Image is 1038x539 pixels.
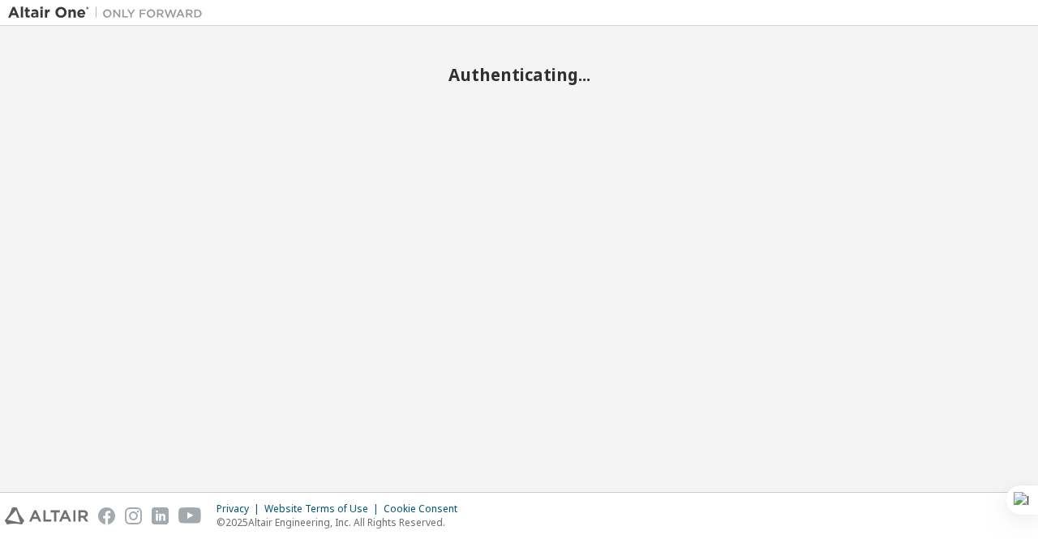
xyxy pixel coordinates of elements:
[217,503,264,515] div: Privacy
[217,515,467,529] p: © 2025 Altair Engineering, Inc. All Rights Reserved.
[8,64,1030,85] h2: Authenticating...
[264,503,384,515] div: Website Terms of Use
[5,507,88,524] img: altair_logo.svg
[8,5,211,21] img: Altair One
[125,507,142,524] img: instagram.svg
[152,507,169,524] img: linkedin.svg
[384,503,467,515] div: Cookie Consent
[178,507,202,524] img: youtube.svg
[98,507,115,524] img: facebook.svg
